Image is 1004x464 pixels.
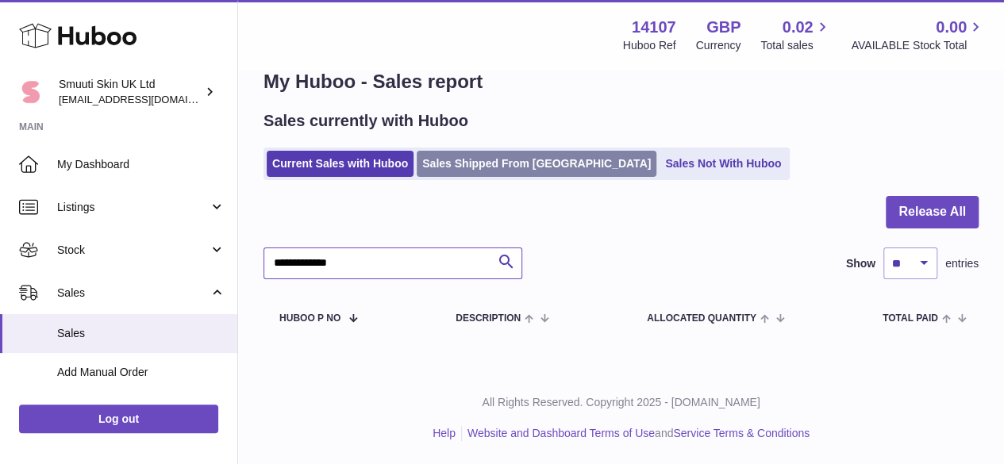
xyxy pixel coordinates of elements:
span: [EMAIL_ADDRESS][DOMAIN_NAME] [59,93,233,105]
strong: GBP [706,17,740,38]
p: All Rights Reserved. Copyright 2025 - [DOMAIN_NAME] [251,395,991,410]
span: Sales [57,286,209,301]
span: Total paid [883,313,938,324]
span: Total sales [760,38,831,53]
span: My Dashboard [57,157,225,172]
span: Stock [57,243,209,258]
button: Release All [886,196,979,228]
span: Sales [57,326,225,341]
span: Add Manual Order [57,365,225,380]
a: Website and Dashboard Terms of Use [467,427,655,439]
div: Smuuti Skin UK Ltd [59,77,202,107]
span: Listings [57,200,209,215]
a: Sales Shipped From [GEOGRAPHIC_DATA] [417,151,656,177]
a: 0.02 Total sales [760,17,831,53]
div: Currency [696,38,741,53]
span: 0.00 [936,17,967,38]
a: Help [433,427,456,439]
img: internalAdmin-14107@internal.huboo.com [19,80,43,104]
a: Sales Not With Huboo [660,151,787,177]
span: Description [456,313,521,324]
h1: My Huboo - Sales report [264,69,979,94]
li: and [462,426,810,441]
span: Huboo P no [279,313,340,324]
span: AVAILABLE Stock Total [851,38,985,53]
div: Huboo Ref [623,38,676,53]
label: Show [846,256,875,271]
a: Service Terms & Conditions [673,427,810,439]
h2: Sales currently with Huboo [264,110,468,132]
span: entries [945,256,979,271]
span: 0.02 [783,17,814,38]
span: ALLOCATED Quantity [647,313,756,324]
a: 0.00 AVAILABLE Stock Total [851,17,985,53]
strong: 14107 [632,17,676,38]
a: Log out [19,405,218,433]
a: Current Sales with Huboo [267,151,414,177]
